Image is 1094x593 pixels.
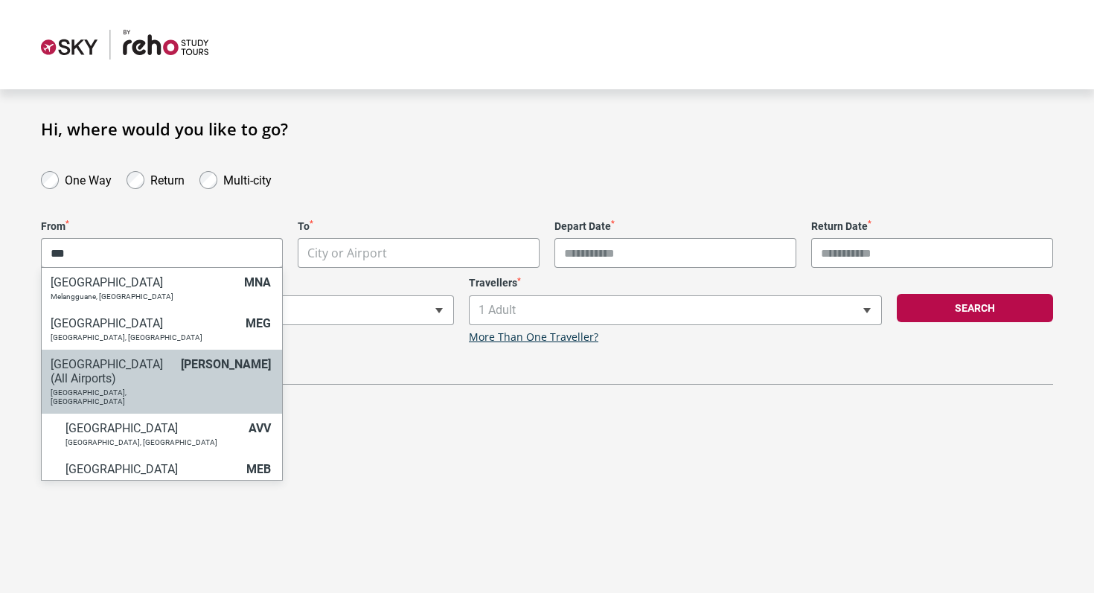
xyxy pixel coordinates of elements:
label: One Way [65,170,112,187]
label: Multi-city [223,170,272,187]
span: 1 Adult [470,296,881,324]
p: Melangguane, [GEOGRAPHIC_DATA] [51,292,237,301]
span: 1 Adult [469,295,882,325]
h6: [GEOGRAPHIC_DATA] [65,421,241,435]
p: [GEOGRAPHIC_DATA], [GEOGRAPHIC_DATA] [65,438,241,447]
h6: [GEOGRAPHIC_DATA] [51,316,238,330]
h6: [GEOGRAPHIC_DATA] [51,275,237,289]
span: City or Airport [298,239,539,268]
span: City or Airport [298,238,540,268]
span: MNA [244,275,271,289]
span: [PERSON_NAME] [181,357,271,371]
button: Search [897,294,1053,322]
span: MEG [246,316,271,330]
p: [GEOGRAPHIC_DATA], [GEOGRAPHIC_DATA] [51,333,238,342]
label: Depart Date [554,220,796,233]
p: [GEOGRAPHIC_DATA], [GEOGRAPHIC_DATA] [51,388,173,406]
input: Search [42,238,282,268]
a: More Than One Traveller? [469,331,598,344]
h1: Hi, where would you like to go? [41,119,1053,138]
span: AVV [249,421,271,435]
span: MEB [246,462,271,476]
label: Return [150,170,185,187]
label: To [298,220,540,233]
h6: [GEOGRAPHIC_DATA] (All Airports) [51,357,173,385]
span: City or Airport [307,245,387,261]
label: Travellers [469,277,882,289]
label: Return Date [811,220,1053,233]
label: From [41,220,283,233]
h6: [GEOGRAPHIC_DATA] [65,462,239,476]
p: [GEOGRAPHIC_DATA], [GEOGRAPHIC_DATA] [65,479,239,488]
span: London, United Kingdom [41,238,283,268]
